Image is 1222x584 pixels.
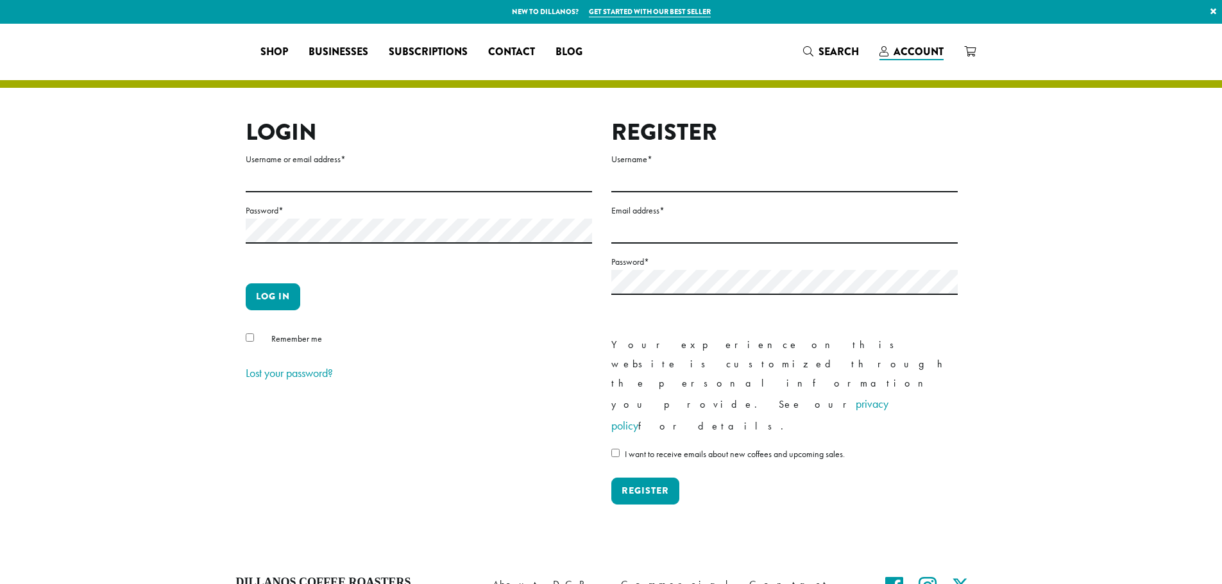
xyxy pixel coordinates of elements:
[611,119,958,146] h2: Register
[260,44,288,60] span: Shop
[246,365,333,380] a: Lost your password?
[611,335,958,437] p: Your experience on this website is customized through the personal information you provide. See o...
[611,254,958,270] label: Password
[309,44,368,60] span: Businesses
[488,44,535,60] span: Contact
[894,44,944,59] span: Account
[611,396,888,433] a: privacy policy
[556,44,582,60] span: Blog
[819,44,859,59] span: Search
[246,151,592,167] label: Username or email address
[611,203,958,219] label: Email address
[246,203,592,219] label: Password
[611,449,620,457] input: I want to receive emails about new coffees and upcoming sales.
[611,151,958,167] label: Username
[250,42,298,62] a: Shop
[246,119,592,146] h2: Login
[589,6,711,17] a: Get started with our best seller
[625,448,845,460] span: I want to receive emails about new coffees and upcoming sales.
[611,478,679,505] button: Register
[271,333,322,344] span: Remember me
[389,44,468,60] span: Subscriptions
[246,283,300,310] button: Log in
[793,41,869,62] a: Search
